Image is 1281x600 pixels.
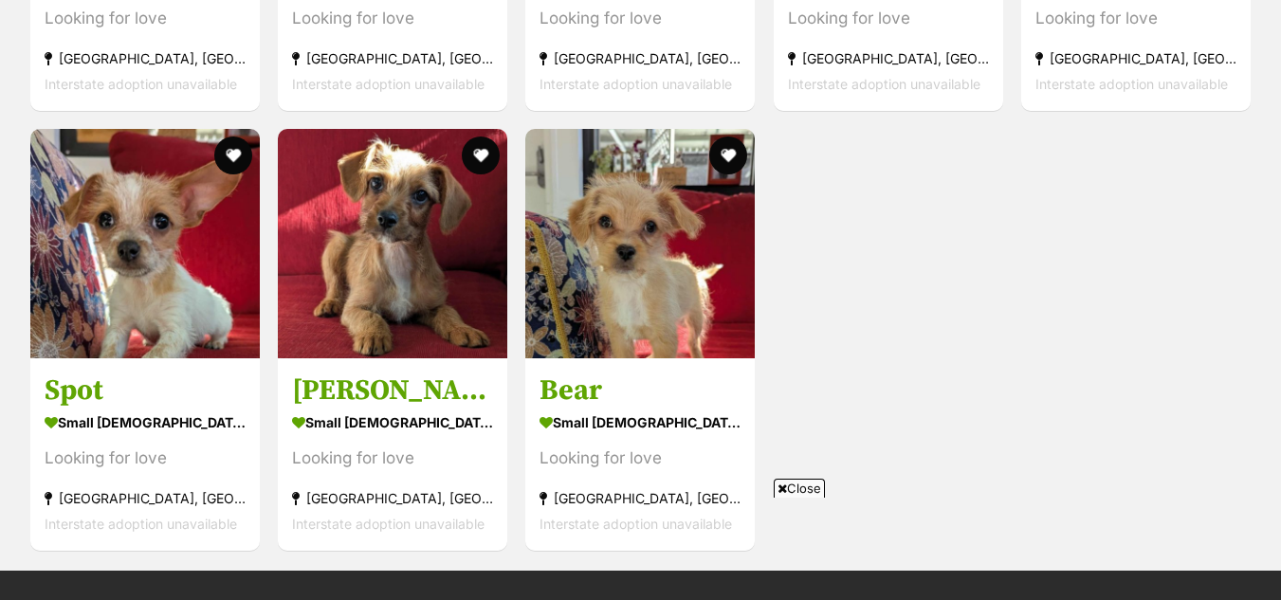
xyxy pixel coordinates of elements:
[45,372,246,408] h3: Spot
[292,372,493,408] h3: [PERSON_NAME]
[292,445,493,470] div: Looking for love
[292,6,493,31] div: Looking for love
[788,45,989,71] div: [GEOGRAPHIC_DATA], [GEOGRAPHIC_DATA]
[45,76,237,92] span: Interstate adoption unavailable
[278,357,507,550] a: [PERSON_NAME] small [DEMOGRAPHIC_DATA] Dog Looking for love [GEOGRAPHIC_DATA], [GEOGRAPHIC_DATA] ...
[292,408,493,435] div: small [DEMOGRAPHIC_DATA] Dog
[214,136,252,174] button: favourite
[788,6,989,31] div: Looking for love
[540,45,741,71] div: [GEOGRAPHIC_DATA], [GEOGRAPHIC_DATA]
[30,129,260,358] img: Spot
[540,76,732,92] span: Interstate adoption unavailable
[1035,76,1228,92] span: Interstate adoption unavailable
[292,484,493,510] div: [GEOGRAPHIC_DATA], [GEOGRAPHIC_DATA]
[30,357,260,550] a: Spot small [DEMOGRAPHIC_DATA] Dog Looking for love [GEOGRAPHIC_DATA], [GEOGRAPHIC_DATA] Interstat...
[788,76,980,92] span: Interstate adoption unavailable
[45,515,237,531] span: Interstate adoption unavailable
[540,372,741,408] h3: Bear
[1035,6,1236,31] div: Looking for love
[45,484,246,510] div: [GEOGRAPHIC_DATA], [GEOGRAPHIC_DATA]
[462,136,500,174] button: favourite
[774,479,825,498] span: Close
[540,6,741,31] div: Looking for love
[292,76,485,92] span: Interstate adoption unavailable
[525,357,755,550] a: Bear small [DEMOGRAPHIC_DATA] Dog Looking for love [GEOGRAPHIC_DATA], [GEOGRAPHIC_DATA] Interstat...
[525,129,755,358] img: Bear
[292,45,493,71] div: [GEOGRAPHIC_DATA], [GEOGRAPHIC_DATA]
[710,136,748,174] button: favourite
[1035,45,1236,71] div: [GEOGRAPHIC_DATA], [GEOGRAPHIC_DATA]
[45,6,246,31] div: Looking for love
[181,505,1101,591] iframe: Advertisement
[45,408,246,435] div: small [DEMOGRAPHIC_DATA] Dog
[540,484,741,510] div: [GEOGRAPHIC_DATA], [GEOGRAPHIC_DATA]
[45,45,246,71] div: [GEOGRAPHIC_DATA], [GEOGRAPHIC_DATA]
[45,445,246,470] div: Looking for love
[278,129,507,358] img: Archie
[540,408,741,435] div: small [DEMOGRAPHIC_DATA] Dog
[540,445,741,470] div: Looking for love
